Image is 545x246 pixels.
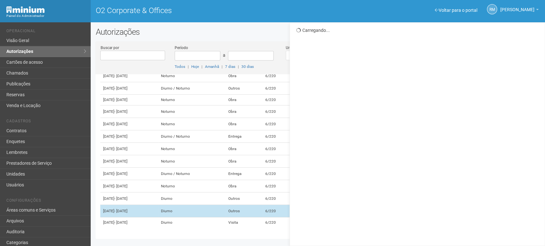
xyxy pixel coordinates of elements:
td: [DATE] [100,192,158,205]
td: Diurno [158,192,226,205]
span: - [DATE] [114,74,127,78]
td: [DATE] [100,155,158,168]
td: 6/220 [263,118,301,130]
td: [DATE] [100,168,158,180]
td: Noturno [158,70,226,82]
span: - [DATE] [114,86,127,90]
td: Noturno [158,143,226,155]
td: Obra [226,118,263,130]
span: - [DATE] [114,147,127,151]
td: 6/220 [263,180,301,192]
td: Entrega [226,168,263,180]
a: Amanhã [205,64,219,69]
label: Unidade [286,45,300,51]
img: Minium [6,6,45,13]
a: RM [487,4,497,14]
td: Obra [226,105,263,118]
td: Noturno [158,180,226,192]
td: 6/220 [263,70,301,82]
h1: O2 Corporate & Offices [95,6,313,15]
div: Painel do Administrador [6,13,86,19]
td: Outros [226,82,263,95]
span: - [DATE] [114,159,127,163]
a: Todos [175,64,185,69]
td: Obra [226,180,263,192]
a: 30 dias [241,64,254,69]
li: Configurações [6,198,86,205]
a: 7 dias [225,64,235,69]
td: Outros [226,205,263,217]
td: Obra [226,155,263,168]
span: a [223,53,225,58]
td: Noturno [158,155,226,168]
span: - [DATE] [114,196,127,201]
a: Voltar para o portal [435,8,477,13]
td: 6/220 [263,82,301,95]
span: | [238,64,239,69]
a: Hoje [191,64,199,69]
td: 6/220 [263,168,301,180]
div: Carregando... [296,27,540,33]
td: [DATE] [100,180,158,192]
td: 6/220 [263,95,301,105]
td: [DATE] [100,70,158,82]
span: - [DATE] [114,184,127,188]
label: Buscar por [100,45,119,51]
td: Entrega [226,130,263,143]
td: 6/220 [263,155,301,168]
td: Obra [226,70,263,82]
td: 6/220 [263,192,301,205]
span: Rogério Machado [500,1,534,12]
td: Obra [226,143,263,155]
td: Obra [226,95,263,105]
td: Diurno / Noturno [158,168,226,180]
td: [DATE] [100,205,158,217]
td: Diurno [158,217,226,228]
td: [DATE] [100,95,158,105]
td: 6/220 [263,217,301,228]
td: 6/220 [263,105,301,118]
td: Visita [226,217,263,228]
td: [DATE] [100,217,158,228]
span: | [201,64,202,69]
td: Noturno [158,118,226,130]
td: 6/220 [263,130,301,143]
td: Outros [226,192,263,205]
span: - [DATE] [114,134,127,139]
td: Diurno / Noturno [158,82,226,95]
td: Noturno [158,95,226,105]
td: [DATE] [100,130,158,143]
span: - [DATE] [114,171,127,176]
span: - [DATE] [114,220,127,225]
td: Noturno [158,105,226,118]
li: Operacional [6,29,86,35]
td: 6/220 [263,205,301,217]
li: Cadastros [6,119,86,126]
td: [DATE] [100,143,158,155]
span: - [DATE] [114,209,127,213]
span: - [DATE] [114,122,127,126]
td: Diurno [158,205,226,217]
span: - [DATE] [114,98,127,102]
span: - [DATE] [114,109,127,114]
span: | [188,64,189,69]
td: [DATE] [100,82,158,95]
td: [DATE] [100,118,158,130]
label: Período [175,45,188,51]
a: [PERSON_NAME] [500,8,539,13]
td: 6/220 [263,143,301,155]
td: [DATE] [100,105,158,118]
h2: Autorizações [95,27,540,37]
td: Diurno / Noturno [158,130,226,143]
